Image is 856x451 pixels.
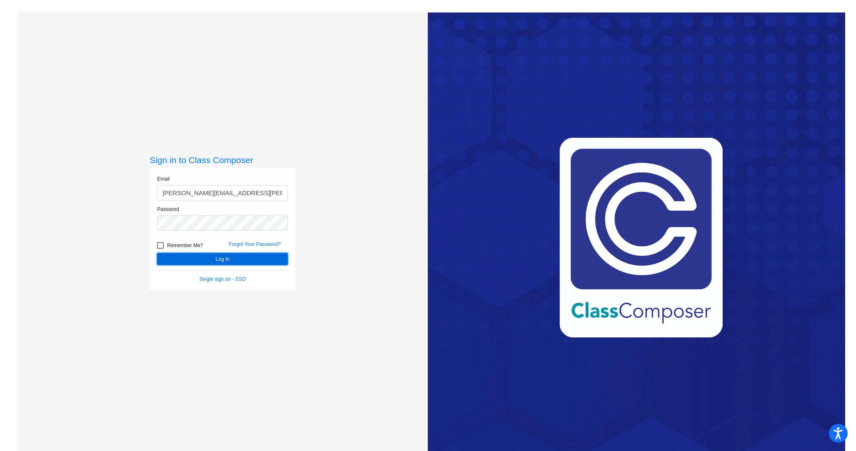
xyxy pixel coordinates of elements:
a: Forgot Your Password? [229,241,281,247]
a: Single sign on - SSO [200,276,246,282]
label: Password [157,206,179,213]
h3: Sign in to Class Composer [150,155,295,165]
label: Email [157,175,170,183]
button: Log In [157,253,288,265]
span: Remember Me? [167,240,203,250]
